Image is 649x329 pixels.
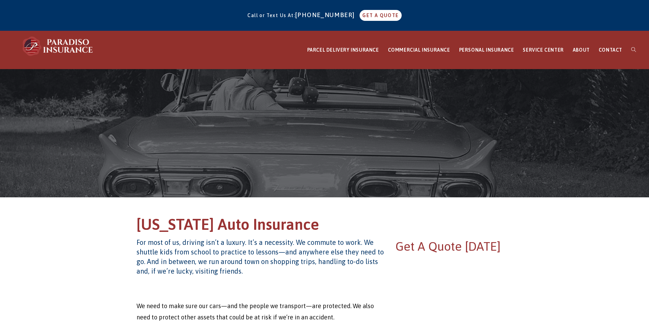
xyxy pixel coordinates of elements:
a: PERSONAL INSURANCE [455,31,519,69]
span: PARCEL DELIVERY INSURANCE [307,47,379,53]
span: ABOUT [573,47,590,53]
h2: Get A Quote [DATE] [395,238,513,255]
a: GET A QUOTE [360,10,401,21]
h1: [US_STATE] Auto Insurance [137,214,513,238]
a: [PHONE_NUMBER] [295,11,358,18]
span: PERSONAL INSURANCE [459,47,514,53]
h4: For most of us, driving isn’t a luxury. It’s a necessity. We commute to work. We shuttle kids fro... [137,238,384,276]
img: Paradiso Insurance [21,36,96,56]
a: CONTACT [594,31,627,69]
span: SERVICE CENTER [523,47,563,53]
p: We need to make sure our cars—and the people we transport—are protected. We also need to protect ... [137,301,384,323]
a: COMMERCIAL INSURANCE [384,31,455,69]
a: PARCEL DELIVERY INSURANCE [303,31,384,69]
span: COMMERCIAL INSURANCE [388,47,450,53]
a: SERVICE CENTER [518,31,568,69]
span: Call or Text Us At: [247,13,295,18]
a: ABOUT [568,31,594,69]
span: CONTACT [599,47,622,53]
